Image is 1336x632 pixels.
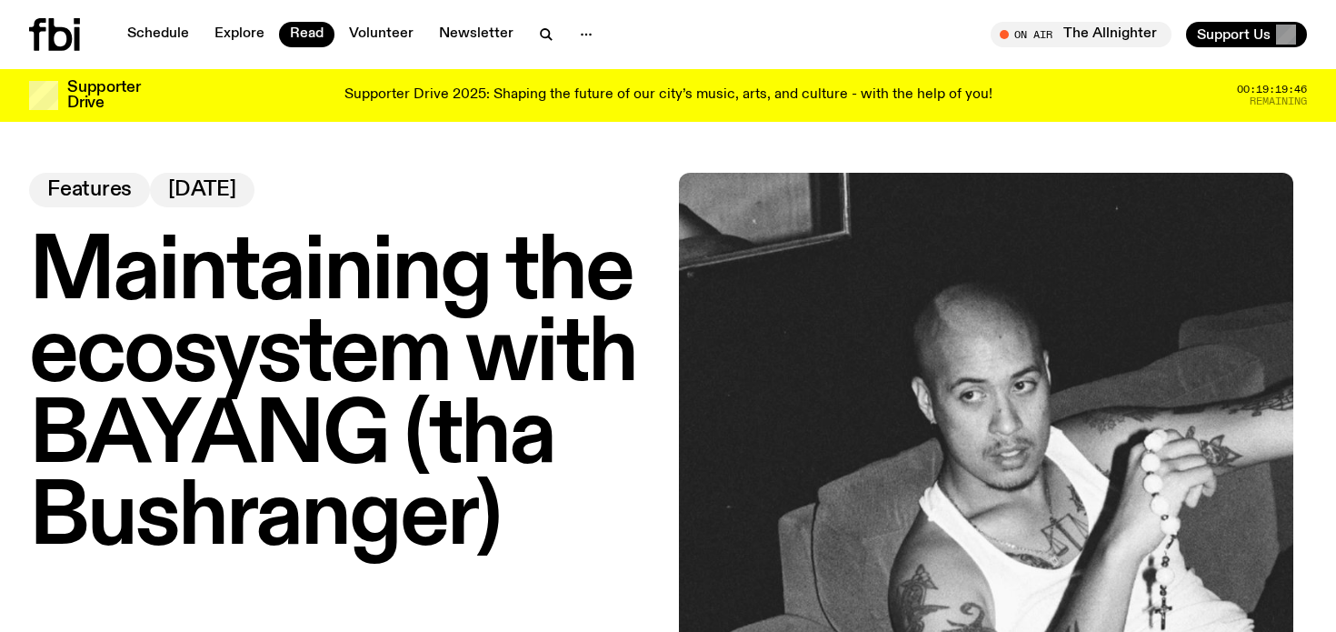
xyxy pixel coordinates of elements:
[1250,96,1307,106] span: Remaining
[1197,26,1271,43] span: Support Us
[991,22,1171,47] button: On AirThe Allnighter
[168,180,236,200] span: [DATE]
[47,180,132,200] span: Features
[1186,22,1307,47] button: Support Us
[428,22,524,47] a: Newsletter
[29,233,657,560] h1: Maintaining the ecosystem with BAYANG (tha Bushranger)
[67,80,140,111] h3: Supporter Drive
[1237,85,1307,95] span: 00:19:19:46
[116,22,200,47] a: Schedule
[344,87,992,104] p: Supporter Drive 2025: Shaping the future of our city’s music, arts, and culture - with the help o...
[338,22,424,47] a: Volunteer
[204,22,275,47] a: Explore
[279,22,334,47] a: Read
